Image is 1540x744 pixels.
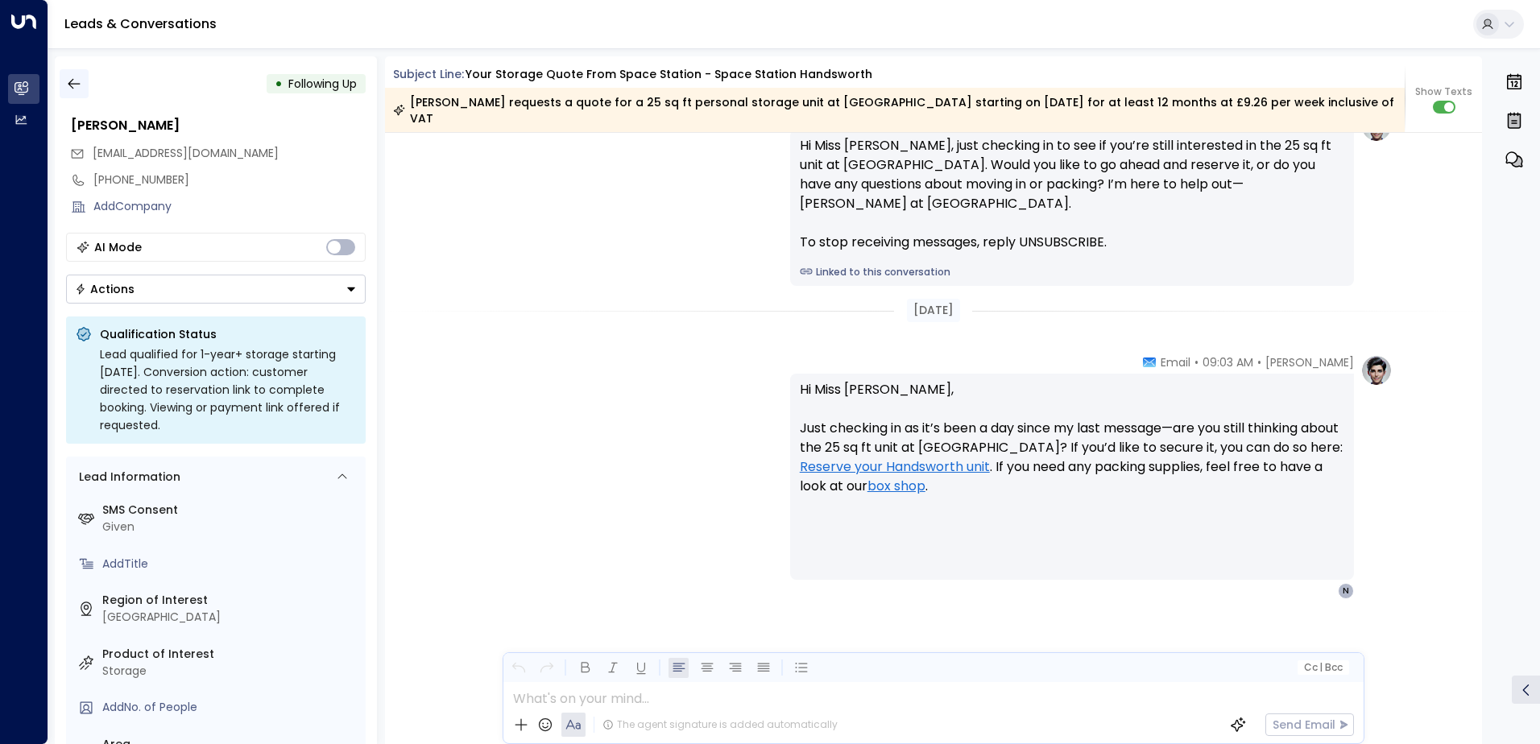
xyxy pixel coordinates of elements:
[93,198,366,215] div: AddCompany
[93,172,366,188] div: [PHONE_NUMBER]
[66,275,366,304] button: Actions
[102,502,359,519] label: SMS Consent
[602,717,838,732] div: The agent signature is added automatically
[1415,85,1472,99] span: Show Texts
[800,380,1344,515] p: Hi Miss [PERSON_NAME], Just checking in as it’s been a day since my last message—are you still th...
[102,663,359,680] div: Storage
[100,345,356,434] div: Lead qualified for 1-year+ storage starting [DATE]. Conversion action: customer directed to reser...
[64,14,217,33] a: Leads & Conversations
[102,609,359,626] div: [GEOGRAPHIC_DATA]
[907,299,960,322] div: [DATE]
[73,469,180,486] div: Lead Information
[867,477,925,496] a: box shop
[100,326,356,342] p: Qualification Status
[288,76,357,92] span: Following Up
[1265,354,1354,370] span: [PERSON_NAME]
[275,69,283,98] div: •
[1194,354,1198,370] span: •
[393,94,1396,126] div: [PERSON_NAME] requests a quote for a 25 sq ft personal storage unit at [GEOGRAPHIC_DATA] starting...
[536,658,557,678] button: Redo
[1203,354,1253,370] span: 09:03 AM
[393,66,464,82] span: Subject Line:
[1161,354,1190,370] span: Email
[1257,354,1261,370] span: •
[800,457,990,477] a: Reserve your Handsworth unit
[1319,662,1323,673] span: |
[102,699,359,716] div: AddNo. of People
[1338,583,1354,599] div: N
[102,592,359,609] label: Region of Interest
[66,275,366,304] div: Button group with a nested menu
[466,66,872,83] div: Your storage quote from Space Station - Space Station Handsworth
[1360,354,1393,386] img: profile-logo.png
[508,658,528,678] button: Undo
[1303,662,1342,673] span: Cc Bcc
[800,265,1344,279] a: Linked to this conversation
[102,646,359,663] label: Product of Interest
[102,519,359,535] div: Given
[102,556,359,572] div: AddTitle
[93,145,279,162] span: njuamadia@gmail.com
[800,136,1344,252] div: Hi Miss [PERSON_NAME], just checking in to see if you’re still interested in the 25 sq ft unit at...
[1297,660,1348,676] button: Cc|Bcc
[93,145,279,161] span: [EMAIL_ADDRESS][DOMAIN_NAME]
[75,282,135,296] div: Actions
[94,239,142,255] div: AI Mode
[71,116,366,135] div: [PERSON_NAME]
